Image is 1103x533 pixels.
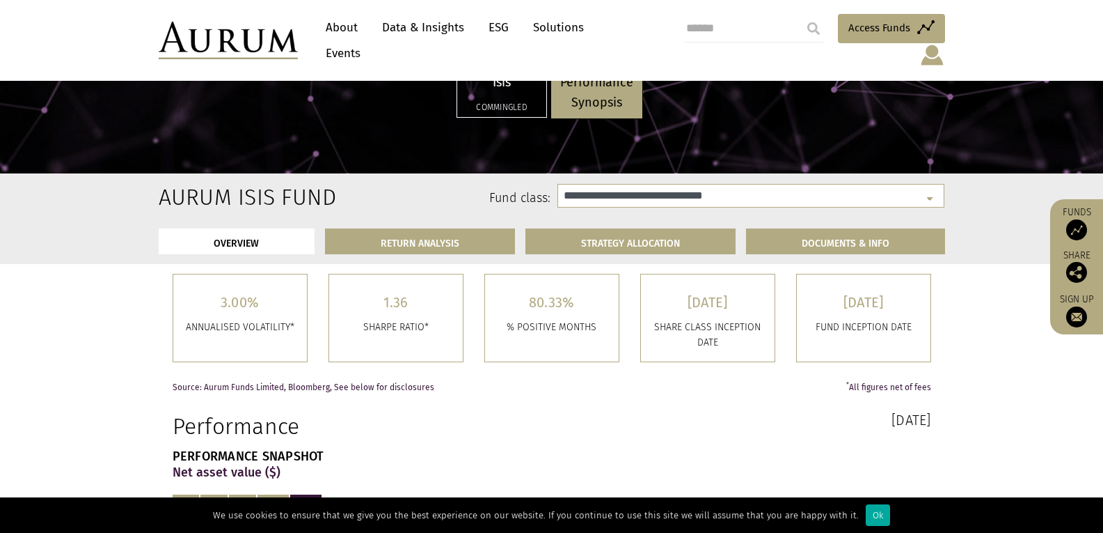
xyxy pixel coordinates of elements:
h1: Performance [173,413,541,440]
strong: PERFORMANCE SNAPSHOT [173,449,324,464]
span: Access Funds [848,20,910,36]
img: Sign up to our newsletter [1066,307,1087,327]
a: Funds [1057,206,1096,240]
a: Access Funds [838,14,945,43]
button: ALL [290,495,322,511]
a: RETURN ANALYSIS [325,229,515,254]
h5: Commingled [466,103,537,111]
p: ANNUALISED VOLATILITY* [184,320,296,335]
span: All figures net of fees [846,383,931,392]
p: SHARPE RATIO* [340,320,452,335]
a: Solutions [526,15,591,40]
h5: 1.36 [340,295,452,309]
p: Isis [466,72,537,93]
p: % POSITIVE MONTHS [495,320,608,335]
a: About [319,15,365,40]
h5: [DATE] [651,295,764,309]
button: 1Y [173,495,199,511]
button: 5Y [229,495,256,511]
img: Aurum [159,22,298,59]
button: 10Y [257,495,289,511]
p: SHARE CLASS INCEPTION DATE [651,320,764,351]
div: Share [1057,251,1096,283]
span: Source: Aurum Funds Limited, Bloomberg, See below for disclosures [173,383,434,392]
img: Access Funds [1066,219,1087,240]
a: Data & Insights [375,15,471,40]
h5: [DATE] [807,295,920,309]
a: STRATEGY ALLOCATION [525,229,736,254]
h5: 3.00% [184,295,296,309]
a: Events [319,40,360,66]
a: DOCUMENTS & INFO [746,229,945,254]
div: Ok [866,504,890,526]
img: account-icon.svg [919,43,945,67]
button: 3Y [200,495,228,511]
h2: Aurum Isis Fund [159,184,272,210]
strong: Net asset value ($) [173,465,280,480]
a: Sign up [1057,293,1096,327]
a: ESG [482,15,516,40]
h3: [DATE] [562,413,931,427]
h5: 80.33% [495,295,608,309]
label: Fund class: [293,190,551,208]
p: Performance Synopsis [560,72,633,113]
img: Share this post [1066,262,1087,283]
input: Submit [800,15,827,43]
p: FUND INCEPTION DATE [807,320,920,335]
